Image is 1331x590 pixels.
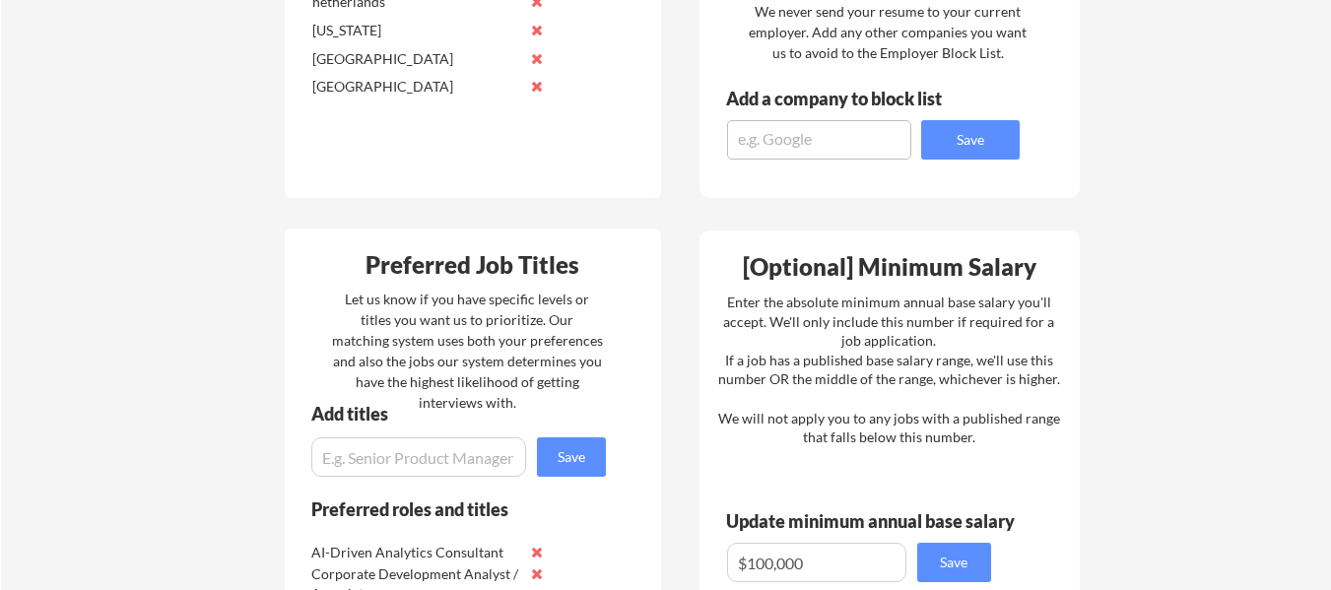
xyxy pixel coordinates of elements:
[311,437,526,477] input: E.g. Senior Product Manager
[537,437,606,477] button: Save
[921,120,1020,160] button: Save
[312,21,520,40] div: [US_STATE]
[332,289,603,413] div: Let us know if you have specific levels or titles you want us to prioritize. Our matching system ...
[706,255,1073,279] div: [Optional] Minimum Salary
[311,543,519,562] div: AI-Driven Analytics Consultant
[311,500,579,518] div: Preferred roles and titles
[311,405,589,423] div: Add titles
[726,90,972,107] div: Add a company to block list
[727,543,906,582] input: E.g. $100,000
[748,1,1029,63] div: We never send your resume to your current employer. Add any other companies you want us to avoid ...
[312,49,520,69] div: [GEOGRAPHIC_DATA]
[917,543,991,582] button: Save
[312,77,520,97] div: [GEOGRAPHIC_DATA]
[726,512,1022,530] div: Update minimum annual base salary
[290,253,656,277] div: Preferred Job Titles
[718,293,1060,447] div: Enter the absolute minimum annual base salary you'll accept. We'll only include this number if re...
